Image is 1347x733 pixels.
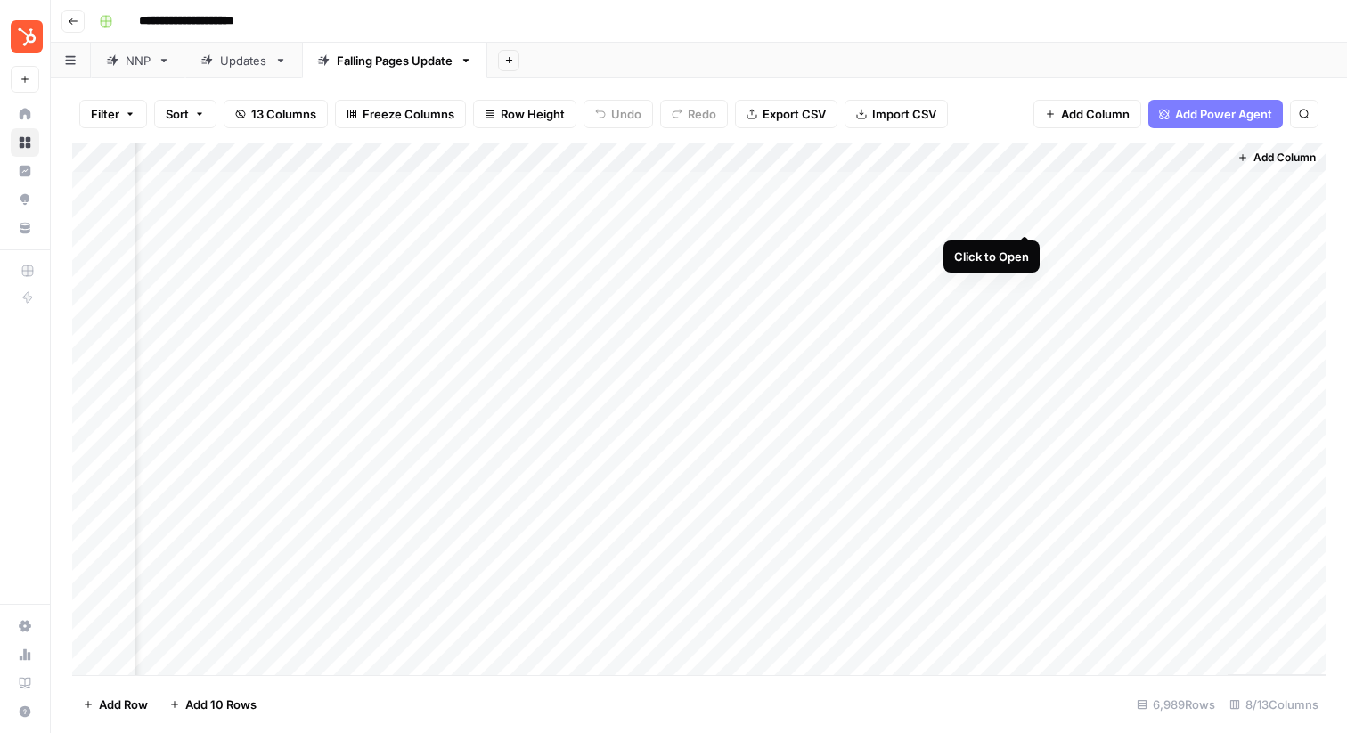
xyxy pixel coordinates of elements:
span: Add Power Agent [1175,105,1272,123]
a: Home [11,100,39,128]
a: Opportunities [11,185,39,214]
button: Row Height [473,100,576,128]
span: Export CSV [763,105,826,123]
a: Learning Hub [11,669,39,697]
a: Updates [185,43,302,78]
button: Import CSV [845,100,948,128]
span: Add Column [1061,105,1130,123]
button: Redo [660,100,728,128]
button: Add 10 Rows [159,690,267,719]
span: Import CSV [872,105,936,123]
span: Freeze Columns [363,105,454,123]
button: Add Column [1230,146,1323,169]
div: Falling Pages Update [337,52,453,69]
a: Browse [11,128,39,157]
button: Workspace: Blog Content Action Plan [11,14,39,59]
button: Export CSV [735,100,837,128]
span: Add Column [1253,150,1316,166]
button: Add Row [72,690,159,719]
button: Help + Support [11,697,39,726]
div: Updates [220,52,267,69]
span: Sort [166,105,189,123]
span: Filter [91,105,119,123]
div: Click to Open [954,248,1029,265]
a: NNP [91,43,185,78]
span: 13 Columns [251,105,316,123]
a: Falling Pages Update [302,43,487,78]
a: Usage [11,640,39,669]
button: Sort [154,100,216,128]
span: Redo [688,105,716,123]
button: Add Column [1033,100,1141,128]
span: Add Row [99,696,148,713]
span: Undo [611,105,641,123]
div: 6,989 Rows [1130,690,1222,719]
a: Your Data [11,214,39,242]
div: NNP [126,52,151,69]
img: Blog Content Action Plan Logo [11,20,43,53]
button: Undo [584,100,653,128]
span: Add 10 Rows [185,696,257,713]
span: Row Height [501,105,565,123]
button: Add Power Agent [1148,100,1283,128]
button: Filter [79,100,147,128]
button: Freeze Columns [335,100,466,128]
a: Insights [11,157,39,185]
button: 13 Columns [224,100,328,128]
div: 8/13 Columns [1222,690,1326,719]
a: Settings [11,612,39,640]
